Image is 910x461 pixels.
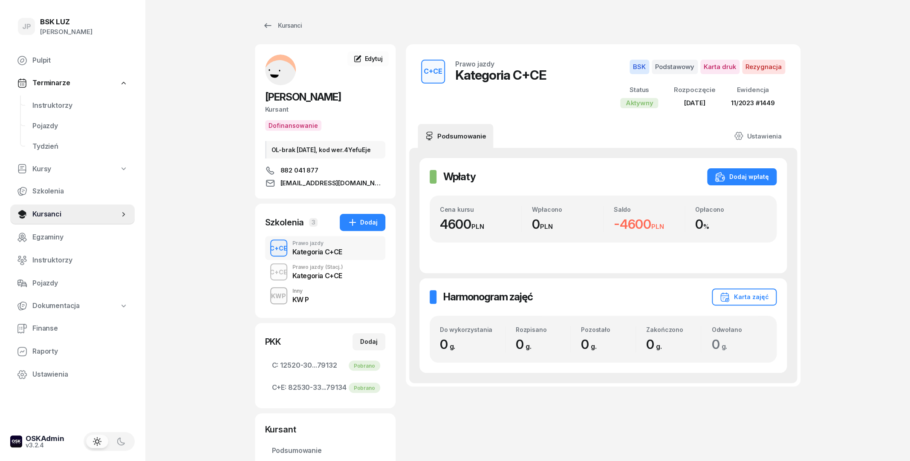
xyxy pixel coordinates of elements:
[32,141,128,152] span: Tydzień
[620,84,658,95] div: Status
[10,296,135,316] a: Dokumentacja
[272,360,279,371] span: C:
[26,435,64,442] div: OSKAdmin
[265,284,385,308] button: KWPInnyKW P
[340,214,385,231] button: Dodaj
[526,342,532,351] small: g.
[443,170,476,184] h2: Wpłaty
[711,326,766,333] div: Odwołano
[684,99,705,107] span: [DATE]
[707,168,777,185] button: Dodaj wpłatę
[272,382,378,393] span: 82530-33...79134
[10,341,135,362] a: Raporty
[40,26,92,37] div: [PERSON_NAME]
[10,227,135,248] a: Egzaminy
[10,250,135,271] a: Instruktorzy
[32,100,128,111] span: Instruktorzy
[32,369,128,380] span: Ustawienia
[265,424,385,435] div: Kursant
[32,121,128,132] span: Pojazdy
[280,178,385,188] span: [EMAIL_ADDRESS][DOMAIN_NAME]
[26,116,135,136] a: Pojazdy
[540,222,553,230] small: PLN
[265,236,385,260] button: C+CEPrawo jazdyKategoria C+CE
[10,273,135,294] a: Pojazdy
[292,288,309,294] div: Inny
[712,288,777,305] button: Karta zajęć
[646,337,666,352] span: 0
[266,243,291,254] div: C+CE
[352,333,385,350] button: Dodaj
[581,337,636,352] div: 0
[265,441,385,461] a: Podsumowanie
[721,342,727,351] small: g.
[309,218,318,227] span: 3
[630,60,649,74] span: BSK
[443,290,533,304] h2: Harmonogram zajęć
[440,326,505,333] div: Do wykorzystania
[656,342,662,351] small: g.
[700,60,740,74] span: Karta druk
[651,222,664,230] small: PLN
[591,342,597,351] small: g.
[265,91,341,103] span: [PERSON_NAME]
[532,206,603,213] div: Wpłacono
[40,18,92,26] div: BSK LUZ
[32,323,128,334] span: Finanse
[364,55,382,62] span: Edytuj
[292,296,309,303] div: KW P
[270,263,287,280] button: C+CE
[630,60,785,74] button: BSKPodstawowyKarta drukRezygnacja
[614,216,685,232] div: -4600
[265,355,385,376] a: C:12520-30...79132Pobrano
[32,209,119,220] span: Kursanci
[272,360,378,371] span: 12520-30...79132
[731,84,775,95] div: Ewidencja
[614,206,685,213] div: Saldo
[32,300,80,311] span: Dokumentacja
[10,204,135,225] a: Kursanci
[32,278,128,289] span: Pojazdy
[325,265,343,270] span: (Stacj.)
[715,172,769,182] div: Dodaj wpłatę
[265,104,385,115] div: Kursant
[265,260,385,284] button: C+CEPrawo jazdy(Stacj.)Kategoria C+CE
[10,159,135,179] a: Kursy
[255,17,309,34] a: Kursanci
[263,20,302,31] div: Kursanci
[270,287,287,304] button: KWP
[360,337,378,347] div: Dodaj
[10,364,135,385] a: Ustawienia
[695,216,766,232] div: 0
[516,326,570,333] div: Rozpisano
[32,78,70,89] span: Terminarze
[32,186,128,197] span: Szkolenia
[266,267,291,277] div: C+CE
[265,165,385,176] a: 882 041 877
[727,124,788,148] a: Ustawienia
[10,318,135,339] a: Finanse
[32,55,128,66] span: Pulpit
[32,255,128,266] span: Instruktorzy
[349,360,380,371] div: Pobrano
[652,60,698,74] span: Podstawowy
[265,336,281,348] div: PKK
[32,232,128,243] span: Egzaminy
[516,337,536,352] span: 0
[10,50,135,71] a: Pulpit
[711,337,731,352] span: 0
[272,382,286,393] span: C+E:
[10,435,22,447] img: logo-xs-dark@2x.png
[26,95,135,116] a: Instruktorzy
[292,265,343,270] div: Prawo jazdy
[292,248,342,255] div: Kategoria C+CE
[292,272,343,279] div: Kategoria C+CE
[26,136,135,157] a: Tydzień
[265,216,304,228] div: Szkolenia
[731,98,775,109] div: 11/2023 #1449
[703,222,709,230] small: %
[10,73,135,93] a: Terminarze
[581,326,636,333] div: Pozostało
[673,84,715,95] div: Rozpoczęcie
[418,124,493,148] a: Podsumowanie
